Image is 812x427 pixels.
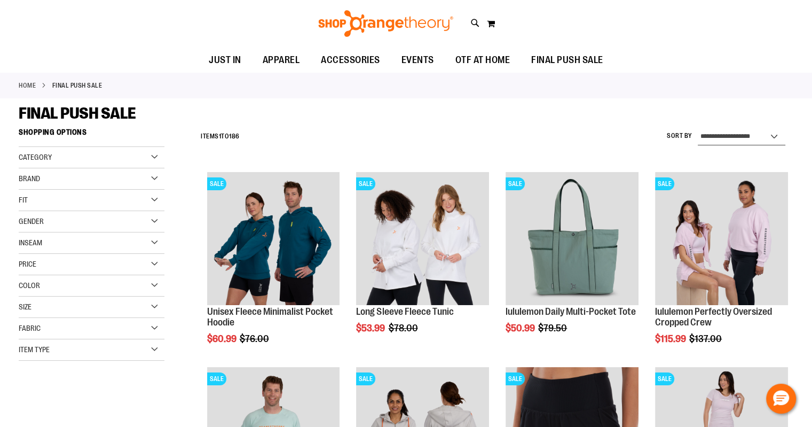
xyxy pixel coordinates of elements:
[538,323,569,333] span: $79.50
[356,306,453,317] a: Long Sleeve Fleece Tunic
[655,306,772,328] a: lululemon Perfectly Oversized Cropped Crew
[391,48,445,73] a: EVENTS
[455,48,510,72] span: OTF AT HOME
[356,172,489,305] img: Product image for Fleece Long Sleeve
[655,372,674,385] span: SALE
[198,48,252,73] a: JUST IN
[506,177,525,190] span: SALE
[207,333,238,344] span: $60.99
[321,48,380,72] span: ACCESSORIES
[52,81,103,90] strong: FINAL PUSH SALE
[252,48,311,73] a: APPAREL
[19,174,40,183] span: Brand
[310,48,391,73] a: ACCESSORIES
[500,167,644,361] div: product
[506,172,638,305] img: lululemon Daily Multi-Pocket Tote
[317,10,455,37] img: Shop Orangetheory
[19,123,164,147] strong: Shopping Options
[650,167,793,371] div: product
[219,133,222,140] span: 1
[19,217,44,226] span: Gender
[356,177,375,190] span: SALE
[19,238,42,247] span: Inseam
[207,172,340,307] a: Unisex Fleece Minimalist Pocket HoodieSALE
[401,48,434,72] span: EVENTS
[19,345,50,354] span: Item Type
[388,323,419,333] span: $78.00
[506,172,638,307] a: lululemon Daily Multi-Pocket ToteSALE
[19,281,40,290] span: Color
[655,172,788,305] img: lululemon Perfectly Oversized Cropped Crew
[207,372,226,385] span: SALE
[207,172,340,305] img: Unisex Fleece Minimalist Pocket Hoodie
[506,306,636,317] a: lululemon Daily Multi-Pocket Tote
[766,384,796,414] button: Hello, have a question? Let’s chat.
[667,131,692,141] label: Sort By
[207,177,226,190] span: SALE
[229,133,240,140] span: 186
[689,333,723,344] span: $137.00
[445,48,521,73] a: OTF AT HOME
[655,177,674,190] span: SALE
[209,48,241,72] span: JUST IN
[356,172,489,307] a: Product image for Fleece Long SleeveSALE
[19,81,36,90] a: Home
[506,372,525,385] span: SALE
[356,372,375,385] span: SALE
[521,48,614,72] a: FINAL PUSH SALE
[240,333,271,344] span: $76.00
[351,167,494,361] div: product
[356,323,387,333] span: $53.99
[201,128,240,145] h2: Items to
[19,260,36,268] span: Price
[19,153,52,161] span: Category
[19,196,28,204] span: Fit
[263,48,300,72] span: APPAREL
[19,324,41,332] span: Fabric
[202,167,345,371] div: product
[655,333,688,344] span: $115.99
[19,104,136,122] span: FINAL PUSH SALE
[531,48,603,72] span: FINAL PUSH SALE
[207,306,333,328] a: Unisex Fleece Minimalist Pocket Hoodie
[506,323,537,333] span: $50.99
[655,172,788,307] a: lululemon Perfectly Oversized Cropped CrewSALE
[19,302,31,311] span: Size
